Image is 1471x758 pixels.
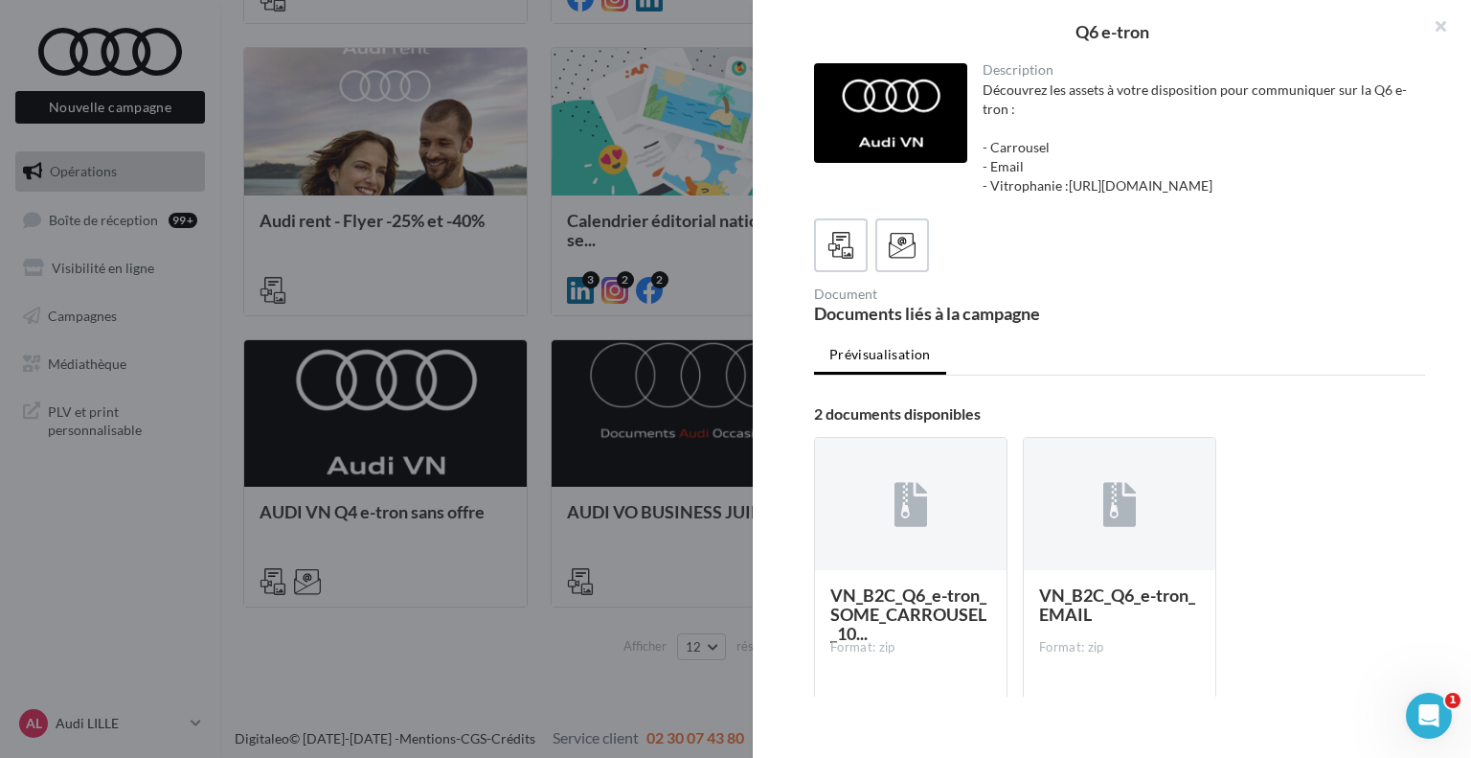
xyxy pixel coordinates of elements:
[783,23,1440,40] div: Q6 e-tron
[814,406,1425,422] div: 2 documents disponibles
[1039,585,1195,625] span: VN_B2C_Q6_e-tron_EMAIL
[983,63,1411,77] div: Description
[830,585,986,644] span: VN_B2C_Q6_e-tron_SOME_CARROUSEL_10...
[830,639,991,656] div: Format: zip
[814,305,1112,322] div: Documents liés à la campagne
[983,80,1411,195] div: Découvrez les assets à votre disposition pour communiquer sur la Q6 e-tron : - Carrousel - Email ...
[1069,177,1212,194] a: [URL][DOMAIN_NAME]
[1039,639,1200,656] div: Format: zip
[1445,693,1460,708] span: 1
[1406,693,1452,739] iframe: Intercom live chat
[814,287,1112,301] div: Document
